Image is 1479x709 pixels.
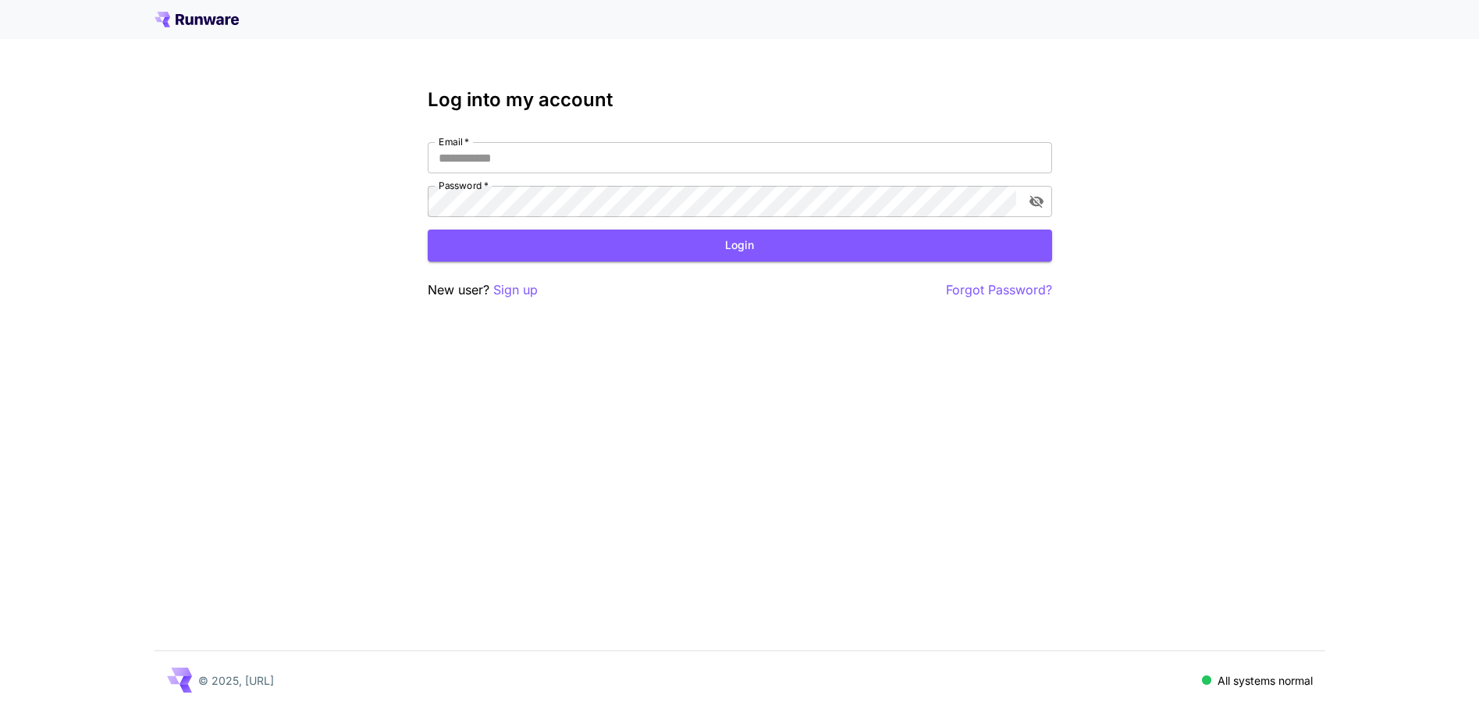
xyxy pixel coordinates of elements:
[428,89,1052,111] h3: Log into my account
[428,280,538,300] p: New user?
[1218,672,1313,689] p: All systems normal
[439,135,469,148] label: Email
[428,230,1052,262] button: Login
[493,280,538,300] button: Sign up
[1022,187,1051,216] button: toggle password visibility
[439,179,489,192] label: Password
[198,672,274,689] p: © 2025, [URL]
[946,280,1052,300] button: Forgot Password?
